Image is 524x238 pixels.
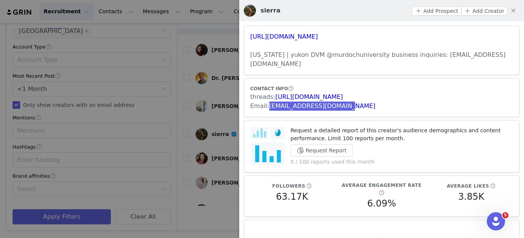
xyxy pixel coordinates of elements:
h3: [US_STATE] | yukon DVM @murdochuniversity business inquiries: [EMAIL_ADDRESS][DOMAIN_NAME] [250,50,513,69]
h5: Average Engagement Rate [342,182,421,189]
button: Add Creator [461,6,507,16]
span: threads: [250,93,275,100]
button: Add Prospect [412,6,461,16]
p: Request a detailed report of this creator's audience demographics and content performance. Limit ... [290,127,513,142]
img: v2 [244,5,256,17]
h3: sierra [260,6,280,15]
h5: Followers [272,183,305,189]
iframe: Intercom live chat [487,212,505,230]
p: 0 / 100 reports used this month [290,158,513,166]
h5: 3.85K [458,190,484,204]
a: [URL][DOMAIN_NAME] [250,33,318,40]
h5: 6.09% [367,197,396,210]
span: CONTACT INFO [250,86,288,91]
img: audience-report.png [250,127,285,166]
span: 5 [502,212,508,218]
button: Request Report [290,144,353,157]
a: [URL][DOMAIN_NAME] [275,93,343,100]
a: [EMAIL_ADDRESS][DOMAIN_NAME] [269,102,376,110]
h5: 63.17K [276,190,308,204]
span: Email: [250,102,269,110]
h5: Average Likes [447,183,489,189]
